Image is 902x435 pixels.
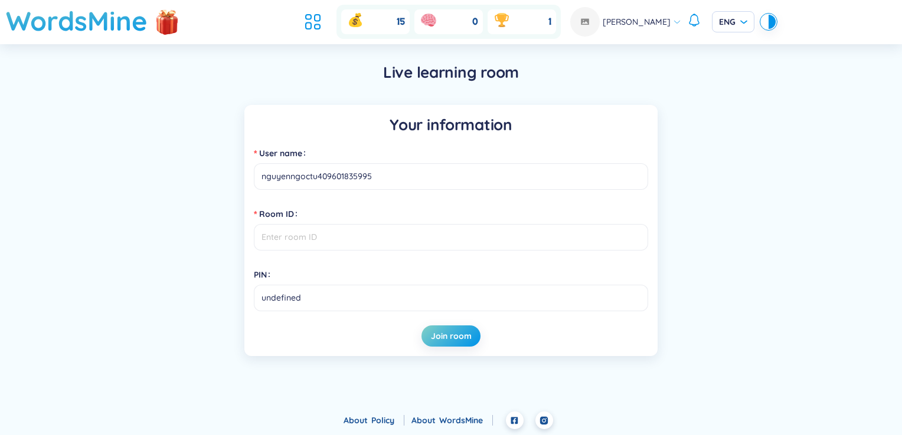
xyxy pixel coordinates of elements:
[603,15,671,28] span: [PERSON_NAME]
[439,415,493,426] a: WordsMine
[548,15,551,28] span: 1
[254,224,648,251] input: Room ID
[411,414,493,427] div: About
[570,7,600,37] img: avatar
[254,144,311,163] label: User name
[254,114,648,136] h5: Your information
[383,62,519,83] h5: Live learning room
[254,163,648,190] input: User name
[254,265,275,284] label: PIN
[371,415,404,426] a: Policy
[344,414,404,427] div: About
[719,16,747,28] span: ENG
[254,205,302,223] label: Room ID
[570,7,603,37] a: avatar
[254,285,648,311] input: PIN
[155,4,179,39] img: flashSalesIcon.a7f4f837.png
[421,325,481,347] button: Join room
[472,15,478,28] span: 0
[431,330,472,342] span: Join room
[397,15,405,28] span: 15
